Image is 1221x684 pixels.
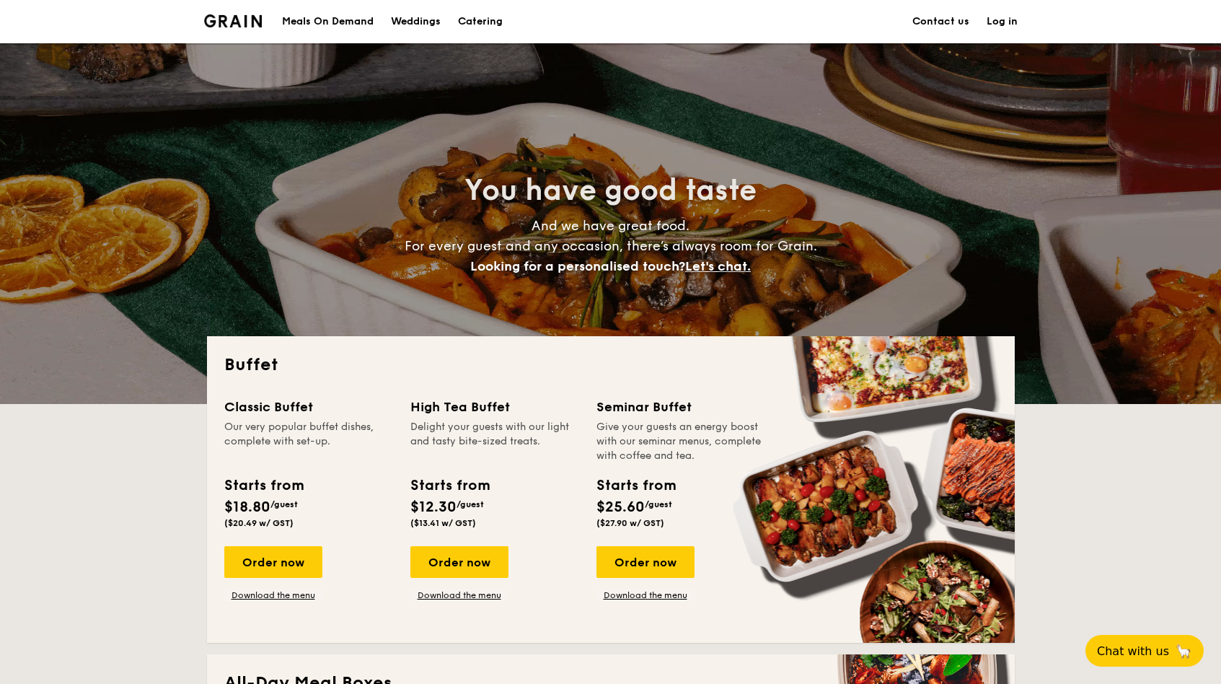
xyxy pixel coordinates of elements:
[405,218,817,274] span: And we have great food. For every guest and any occasion, there’s always room for Grain.
[410,546,508,578] div: Order now
[596,420,765,463] div: Give your guests an energy boost with our seminar menus, complete with coffee and tea.
[1175,643,1192,659] span: 🦙
[470,258,685,274] span: Looking for a personalised touch?
[1085,635,1204,667] button: Chat with us🦙
[596,546,695,578] div: Order now
[224,499,270,516] span: $18.80
[270,499,298,509] span: /guest
[410,475,489,496] div: Starts from
[596,397,765,417] div: Seminar Buffet
[596,475,675,496] div: Starts from
[1097,644,1169,658] span: Chat with us
[457,499,484,509] span: /guest
[410,589,508,601] a: Download the menu
[410,397,579,417] div: High Tea Buffet
[685,258,751,274] span: Let's chat.
[224,397,393,417] div: Classic Buffet
[204,14,263,27] a: Logotype
[596,518,664,528] span: ($27.90 w/ GST)
[464,173,757,208] span: You have good taste
[224,546,322,578] div: Order now
[410,420,579,463] div: Delight your guests with our light and tasty bite-sized treats.
[204,14,263,27] img: Grain
[410,518,476,528] span: ($13.41 w/ GST)
[224,420,393,463] div: Our very popular buffet dishes, complete with set-up.
[224,518,294,528] span: ($20.49 w/ GST)
[596,499,645,516] span: $25.60
[410,499,457,516] span: $12.30
[596,589,695,601] a: Download the menu
[645,499,672,509] span: /guest
[224,354,997,377] h2: Buffet
[224,589,322,601] a: Download the menu
[224,475,303,496] div: Starts from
